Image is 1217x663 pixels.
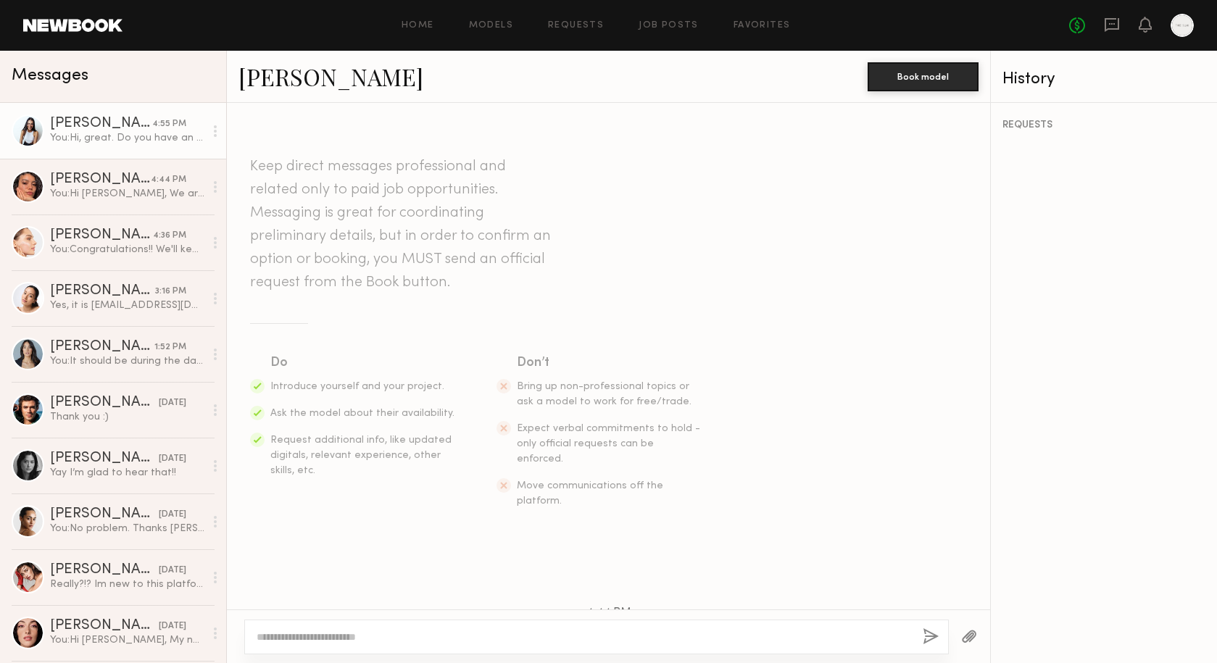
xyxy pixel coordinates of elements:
span: Request additional info, like updated digitals, relevant experience, other skills, etc. [270,435,452,475]
span: Bring up non-professional topics or ask a model to work for free/trade. [517,382,691,406]
a: Book model [868,70,979,82]
div: [PERSON_NAME] [50,619,159,633]
span: Messages [12,67,88,84]
div: Thank you :) [50,410,204,424]
div: [DATE] [159,564,186,577]
div: [DATE] [159,452,186,466]
a: Job Posts [639,21,699,30]
div: Yay I’m glad to hear that!! [50,466,204,480]
div: You: No problem. Thanks [PERSON_NAME]. [50,522,204,535]
div: [PERSON_NAME] [50,228,153,243]
div: [PERSON_NAME] [50,117,152,131]
div: 4:55 PM [152,117,186,131]
div: Yes, it is [EMAIL_ADDRESS][DOMAIN_NAME] [50,299,204,312]
span: Move communications off the platform. [517,481,663,506]
div: You: Hi, great. Do you have an email we can use for you? [50,131,204,145]
button: Book model [868,62,979,91]
div: [PERSON_NAME] [50,396,159,410]
div: Don’t [517,353,702,373]
div: You: Congratulations!! We'll keep you in mind for next year :) [50,243,204,257]
div: You: Hi [PERSON_NAME], My name is [PERSON_NAME], and I'm the Creative Director at "The Sum". We a... [50,633,204,647]
a: Models [469,21,513,30]
span: Ask the model about their availability. [270,409,454,418]
div: [PERSON_NAME] [50,340,154,354]
span: 4:44 PM [586,607,631,620]
div: [DATE] [159,508,186,522]
div: REQUESTS [1002,120,1205,130]
a: Requests [548,21,604,30]
div: Really?!? Im new to this platform… I have no idea where this rate is, I will try to find it! Than... [50,577,204,591]
a: Favorites [734,21,791,30]
div: 4:36 PM [153,229,186,243]
div: [DATE] [159,620,186,633]
span: Introduce yourself and your project. [270,382,444,391]
div: [PERSON_NAME] [50,172,151,187]
div: 4:44 PM [151,173,186,187]
div: [PERSON_NAME] [50,563,159,577]
div: You: It should be during the day for about 6 hours. Do you have an email I can send you info to? [50,354,204,368]
div: [DATE] [159,396,186,410]
div: History [1002,71,1205,88]
div: 1:52 PM [154,341,186,354]
div: [PERSON_NAME] [50,284,155,299]
div: [PERSON_NAME] [50,451,159,466]
span: Expect verbal commitments to hold - only official requests can be enforced. [517,424,700,464]
a: [PERSON_NAME] [238,61,423,92]
div: 3:16 PM [155,285,186,299]
div: Do [270,353,456,373]
header: Keep direct messages professional and related only to paid job opportunities. Messaging is great ... [250,155,554,294]
a: Home [402,21,434,30]
div: [PERSON_NAME] [50,507,159,522]
div: You: Hi [PERSON_NAME], We are looking to do some shorts videos for the fall season in [GEOGRAPHIC... [50,187,204,201]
